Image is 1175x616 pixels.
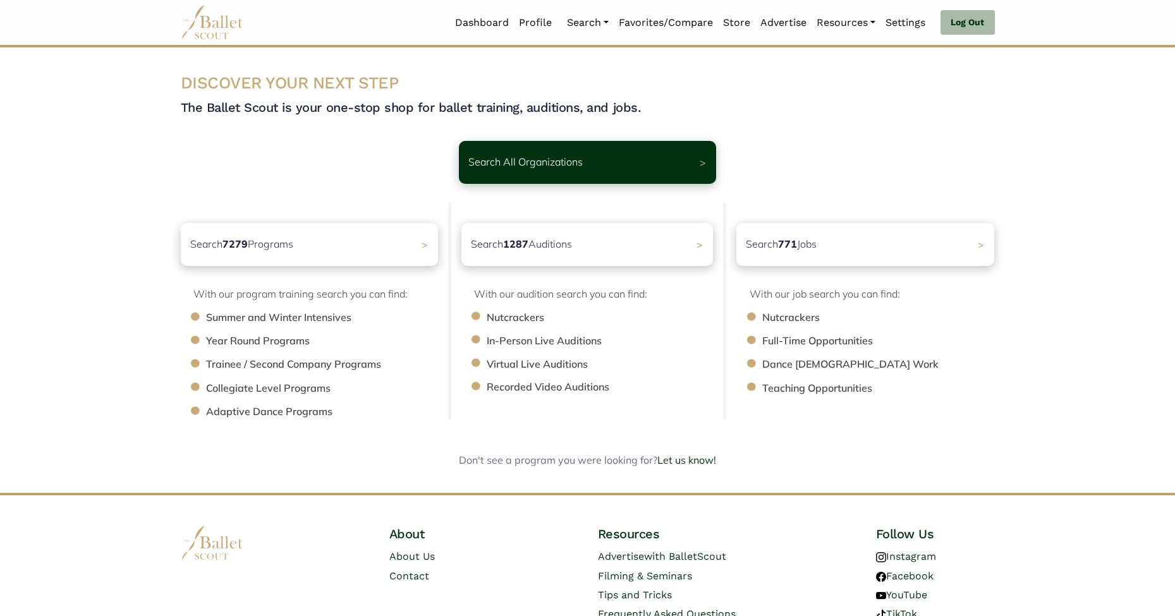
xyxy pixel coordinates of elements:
[778,238,797,250] b: 771
[181,99,995,116] h4: The Ballet Scout is your one-stop shop for ballet training, auditions, and jobs.
[876,550,936,562] a: Instagram
[514,9,557,36] a: Profile
[876,591,886,601] img: youtube logo
[762,333,1008,349] li: Full-Time Opportunities
[459,141,717,184] a: Search All Organizations >
[471,236,572,253] p: Search Auditions
[598,589,672,601] a: Tips and Tricks
[468,154,583,171] p: Search All Organizations
[206,333,451,349] li: Year Round Programs
[262,452,913,469] div: Don't see a program you were looking for?
[736,223,994,266] a: Search771Jobs >
[598,550,726,562] a: Advertisewith BalletScout
[718,9,755,36] a: Store
[644,550,726,562] span: with BalletScout
[450,9,514,36] a: Dashboard
[614,9,718,36] a: Favorites/Compare
[206,380,451,397] li: Collegiate Level Programs
[487,333,726,349] li: In-Person Live Auditions
[697,238,703,251] span: >
[503,238,528,250] b: 1287
[755,9,812,36] a: Advertise
[746,236,817,253] p: Search Jobs
[389,550,435,562] a: About Us
[487,379,726,396] li: Recorded Video Auditions
[750,286,995,303] p: With our job search you can find:
[181,73,995,94] h3: DISCOVER YOUR NEXT STEP
[876,526,995,542] h4: Follow Us
[206,404,451,420] li: Adaptive Dance Programs
[812,9,880,36] a: Resources
[487,310,726,326] li: Nutcrackers
[389,526,508,542] h4: About
[598,526,786,542] h4: Resources
[700,156,706,169] span: >
[876,552,886,562] img: instagram logo
[193,286,439,303] p: With our program training search you can find:
[487,356,726,373] li: Virtual Live Auditions
[941,10,994,35] a: Log Out
[181,223,439,266] a: Search7279Programs >
[206,310,451,326] li: Summer and Winter Intensives
[876,572,886,582] img: facebook logo
[657,454,716,466] a: Let us know!
[181,526,244,560] img: logo
[222,238,248,250] b: 7279
[762,310,1008,326] li: Nutcrackers
[880,9,930,36] a: Settings
[762,356,1008,373] li: Dance [DEMOGRAPHIC_DATA] Work
[598,570,692,582] a: Filming & Seminars
[190,236,293,253] p: Search Programs
[876,589,927,601] a: YouTube
[978,238,984,251] span: >
[206,356,451,373] li: Trainee / Second Company Programs
[389,570,429,582] a: Contact
[562,9,614,36] a: Search
[876,570,934,582] a: Facebook
[474,286,713,303] p: With our audition search you can find:
[422,238,428,251] span: >
[762,380,1008,397] li: Teaching Opportunities
[461,223,713,266] a: Search1287Auditions>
